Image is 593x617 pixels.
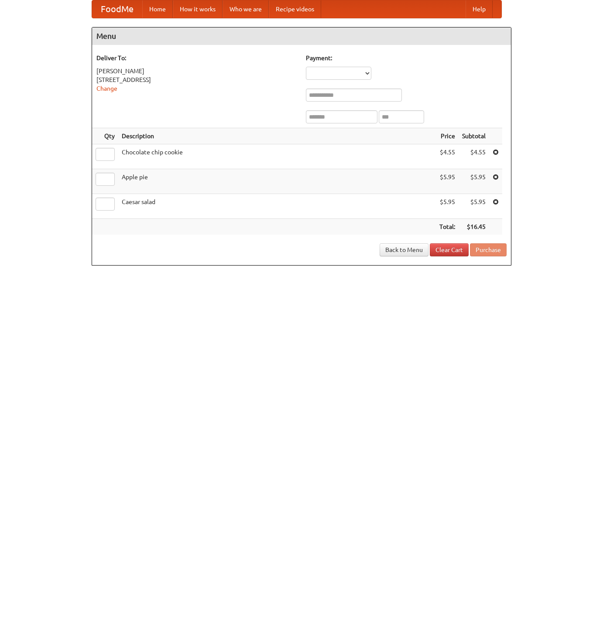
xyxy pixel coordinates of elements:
[96,85,117,92] a: Change
[459,194,489,219] td: $5.95
[96,67,297,75] div: [PERSON_NAME]
[436,144,459,169] td: $4.55
[92,27,511,45] h4: Menu
[380,243,428,256] a: Back to Menu
[96,75,297,84] div: [STREET_ADDRESS]
[306,54,507,62] h5: Payment:
[436,194,459,219] td: $5.95
[436,128,459,144] th: Price
[92,128,118,144] th: Qty
[466,0,493,18] a: Help
[173,0,223,18] a: How it works
[459,219,489,235] th: $16.45
[436,169,459,194] td: $5.95
[118,144,436,169] td: Chocolate chip cookie
[430,243,469,256] a: Clear Cart
[142,0,173,18] a: Home
[269,0,321,18] a: Recipe videos
[118,194,436,219] td: Caesar salad
[92,0,142,18] a: FoodMe
[459,128,489,144] th: Subtotal
[96,54,297,62] h5: Deliver To:
[470,243,507,256] button: Purchase
[223,0,269,18] a: Who we are
[118,169,436,194] td: Apple pie
[459,169,489,194] td: $5.95
[118,128,436,144] th: Description
[436,219,459,235] th: Total:
[459,144,489,169] td: $4.55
